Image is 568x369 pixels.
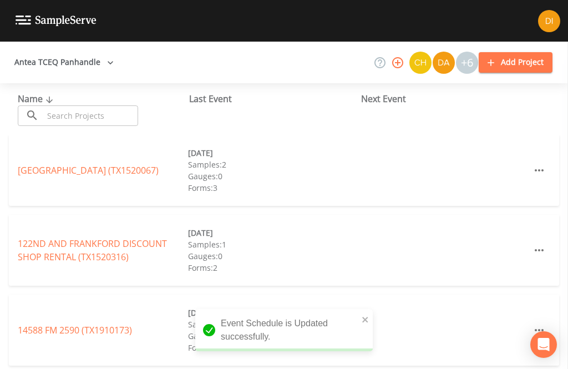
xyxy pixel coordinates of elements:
[432,52,455,74] div: David Weber
[188,182,358,194] div: Forms: 3
[188,170,358,182] div: Gauges: 0
[538,10,560,32] img: b6f7871a69a950570374ce45cd4564a4
[18,324,132,336] a: 14588 FM 2590 (TX1910173)
[188,342,358,353] div: Forms: 2
[361,92,532,105] div: Next Event
[409,52,432,74] img: c74b8b8b1c7a9d34f67c5e0ca157ed15
[18,237,167,263] a: 122ND AND FRANKFORD DISCOUNT SHOP RENTAL (TX1520316)
[362,312,369,326] button: close
[188,319,358,330] div: Samples: 1
[189,92,361,105] div: Last Event
[188,239,358,250] div: Samples: 1
[10,52,118,73] button: Antea TCEQ Panhandle
[188,307,358,319] div: [DATE]
[188,147,358,159] div: [DATE]
[188,250,358,262] div: Gauges: 0
[188,159,358,170] div: Samples: 2
[18,164,159,176] a: [GEOGRAPHIC_DATA] (TX1520067)
[409,52,432,74] div: Charles Medina
[18,93,56,105] span: Name
[188,262,358,274] div: Forms: 2
[43,105,138,126] input: Search Projects
[195,309,373,351] div: Event Schedule is Updated successfully.
[479,52,552,73] button: Add Project
[456,52,478,74] div: +6
[433,52,455,74] img: a84961a0472e9debc750dd08a004988d
[188,330,358,342] div: Gauges: 0
[188,227,358,239] div: [DATE]
[530,331,557,358] div: Open Intercom Messenger
[16,16,97,26] img: logo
